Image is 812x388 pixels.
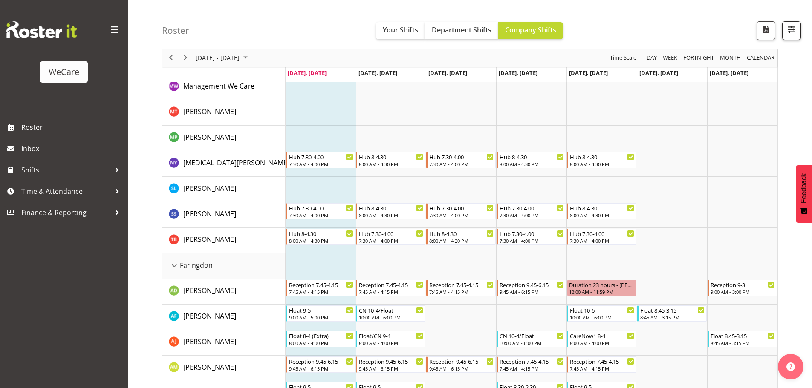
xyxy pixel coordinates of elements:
div: Savita Savita"s event - Hub 7.30-4.00 Begin From Thursday, October 2, 2025 at 7:30:00 AM GMT+13:0... [497,203,566,219]
div: 7:30 AM - 4:00 PM [289,212,353,218]
div: CN 10-4/Float [359,306,423,314]
div: Nikita Yates"s event - Hub 8-4.30 Begin From Friday, October 3, 2025 at 8:00:00 AM GMT+13:00 Ends... [567,152,636,168]
span: [DATE] - [DATE] [195,53,240,63]
a: [PERSON_NAME] [183,362,236,372]
div: 9:45 AM - 6:15 PM [359,365,423,372]
td: Amy Johannsen resource [162,330,286,356]
div: Aleea Devenport"s event - Reception 9-3 Begin From Sunday, October 5, 2025 at 9:00:00 AM GMT+13:0... [708,280,777,296]
img: Rosterit website logo [6,21,77,38]
span: [PERSON_NAME] [183,209,236,218]
span: [PERSON_NAME] [183,362,236,372]
button: Fortnight [682,53,716,63]
button: Next [180,53,191,63]
div: Float 8.45-3.15 [711,331,775,340]
span: [PERSON_NAME] [183,235,236,244]
a: [PERSON_NAME] [183,183,236,193]
div: Hub 8-4.30 [570,204,634,212]
div: Amy Johannsen"s event - Float 8-4 (Extra) Begin From Monday, September 29, 2025 at 8:00:00 AM GMT... [286,331,355,347]
div: Aleea Devenport"s event - Reception 9.45-6.15 Begin From Thursday, October 2, 2025 at 9:45:00 AM ... [497,280,566,296]
button: Your Shifts [376,22,425,39]
div: 7:45 AM - 4:15 PM [570,365,634,372]
div: Float 8-4 (Extra) [289,331,353,340]
div: Hub 7.30-4.00 [289,152,353,161]
div: 8:00 AM - 4:30 PM [570,161,634,167]
div: Aleea Devenport"s event - Reception 7.45-4.15 Begin From Tuesday, September 30, 2025 at 7:45:00 A... [356,280,425,296]
span: Shifts [21,164,111,176]
div: 8:00 AM - 4:30 PM [359,212,423,218]
a: [PERSON_NAME] [183,234,236,244]
div: Amy Johannsen"s event - CN 10-4/Float Begin From Thursday, October 2, 2025 at 10:00:00 AM GMT+13:... [497,331,566,347]
div: Savita Savita"s event - Hub 8-4.30 Begin From Friday, October 3, 2025 at 8:00:00 AM GMT+13:00 End... [567,203,636,219]
div: Reception 9.45-6.15 [359,357,423,365]
div: Antonia Mao"s event - Reception 7.45-4.15 Begin From Thursday, October 2, 2025 at 7:45:00 AM GMT+... [497,356,566,373]
span: Roster [21,121,124,134]
div: Alex Ferguson"s event - Float 10-6 Begin From Friday, October 3, 2025 at 10:00:00 AM GMT+13:00 En... [567,305,636,322]
div: Hub 7.30-4.00 [429,152,494,161]
div: previous period [164,49,178,67]
div: 8:00 AM - 4:00 PM [570,339,634,346]
div: Hub 7.30-4.00 [500,204,564,212]
div: Antonia Mao"s event - Reception 9.45-6.15 Begin From Wednesday, October 1, 2025 at 9:45:00 AM GMT... [426,356,496,373]
div: CareNow1 8-4 [570,331,634,340]
a: [PERSON_NAME] [183,285,236,296]
span: [PERSON_NAME] [183,286,236,295]
a: [MEDICAL_DATA][PERSON_NAME] [183,158,289,168]
td: Tyla Boyd resource [162,228,286,253]
div: Hub 8-4.30 [289,229,353,238]
span: [DATE], [DATE] [428,69,467,77]
div: 8:00 AM - 4:00 PM [359,339,423,346]
h4: Roster [162,26,189,35]
div: Antonia Mao"s event - Reception 9.45-6.15 Begin From Monday, September 29, 2025 at 9:45:00 AM GMT... [286,356,355,373]
td: Alex Ferguson resource [162,305,286,330]
div: Hub 8-4.30 [359,204,423,212]
button: September 2025 [194,53,251,63]
div: next period [178,49,193,67]
span: Inbox [21,142,124,155]
div: 7:45 AM - 4:15 PM [500,365,564,372]
span: Week [662,53,678,63]
a: [PERSON_NAME] [183,336,236,347]
div: 8:00 AM - 4:30 PM [429,237,494,244]
div: Float 10-6 [570,306,634,314]
div: Reception 9.45-6.15 [500,280,564,289]
div: Savita Savita"s event - Hub 7.30-4.00 Begin From Monday, September 29, 2025 at 7:30:00 AM GMT+13:... [286,203,355,219]
div: Hub 8-4.30 [500,152,564,161]
div: Savita Savita"s event - Hub 7.30-4.00 Begin From Wednesday, October 1, 2025 at 7:30:00 AM GMT+13:... [426,203,496,219]
span: [DATE], [DATE] [499,69,537,77]
span: Management We Care [183,81,254,91]
div: Float 9-5 [289,306,353,314]
div: Savita Savita"s event - Hub 8-4.30 Begin From Tuesday, September 30, 2025 at 8:00:00 AM GMT+13:00... [356,203,425,219]
div: Tyla Boyd"s event - Hub 7.30-4.00 Begin From Thursday, October 2, 2025 at 7:30:00 AM GMT+13:00 En... [497,229,566,245]
button: Feedback - Show survey [796,165,812,223]
div: WeCare [49,66,79,78]
div: CN 10-4/Float [500,331,564,340]
button: Department Shifts [425,22,498,39]
div: Nikita Yates"s event - Hub 8-4.30 Begin From Tuesday, September 30, 2025 at 8:00:00 AM GMT+13:00 ... [356,152,425,168]
div: Float/CN 9-4 [359,331,423,340]
div: 10:00 AM - 6:00 PM [500,339,564,346]
td: Sarah Lamont resource [162,177,286,202]
span: [DATE], [DATE] [639,69,678,77]
a: [PERSON_NAME] [183,311,236,321]
div: 8:00 AM - 4:30 PM [289,237,353,244]
div: Float 8.45-3.15 [640,306,705,314]
div: 10:00 AM - 6:00 PM [359,314,423,321]
div: Hub 8-4.30 [570,152,634,161]
div: Reception 7.45-4.15 [289,280,353,289]
button: Previous [165,53,177,63]
span: [DATE], [DATE] [358,69,397,77]
div: Amy Johannsen"s event - Float 8.45-3.15 Begin From Sunday, October 5, 2025 at 8:45:00 AM GMT+13:0... [708,331,777,347]
td: Michelle Thomas resource [162,100,286,126]
span: Day [646,53,658,63]
div: 12:00 AM - 11:59 PM [569,288,634,295]
div: Hub 8-4.30 [359,152,423,161]
span: Company Shifts [505,25,556,34]
span: [DATE], [DATE] [288,69,327,77]
span: calendar [746,53,775,63]
span: Time & Attendance [21,185,111,198]
div: Reception 7.45-4.15 [500,357,564,365]
div: 7:45 AM - 4:15 PM [429,288,494,295]
span: [PERSON_NAME] [183,107,236,116]
div: 7:30 AM - 4:00 PM [429,212,494,218]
